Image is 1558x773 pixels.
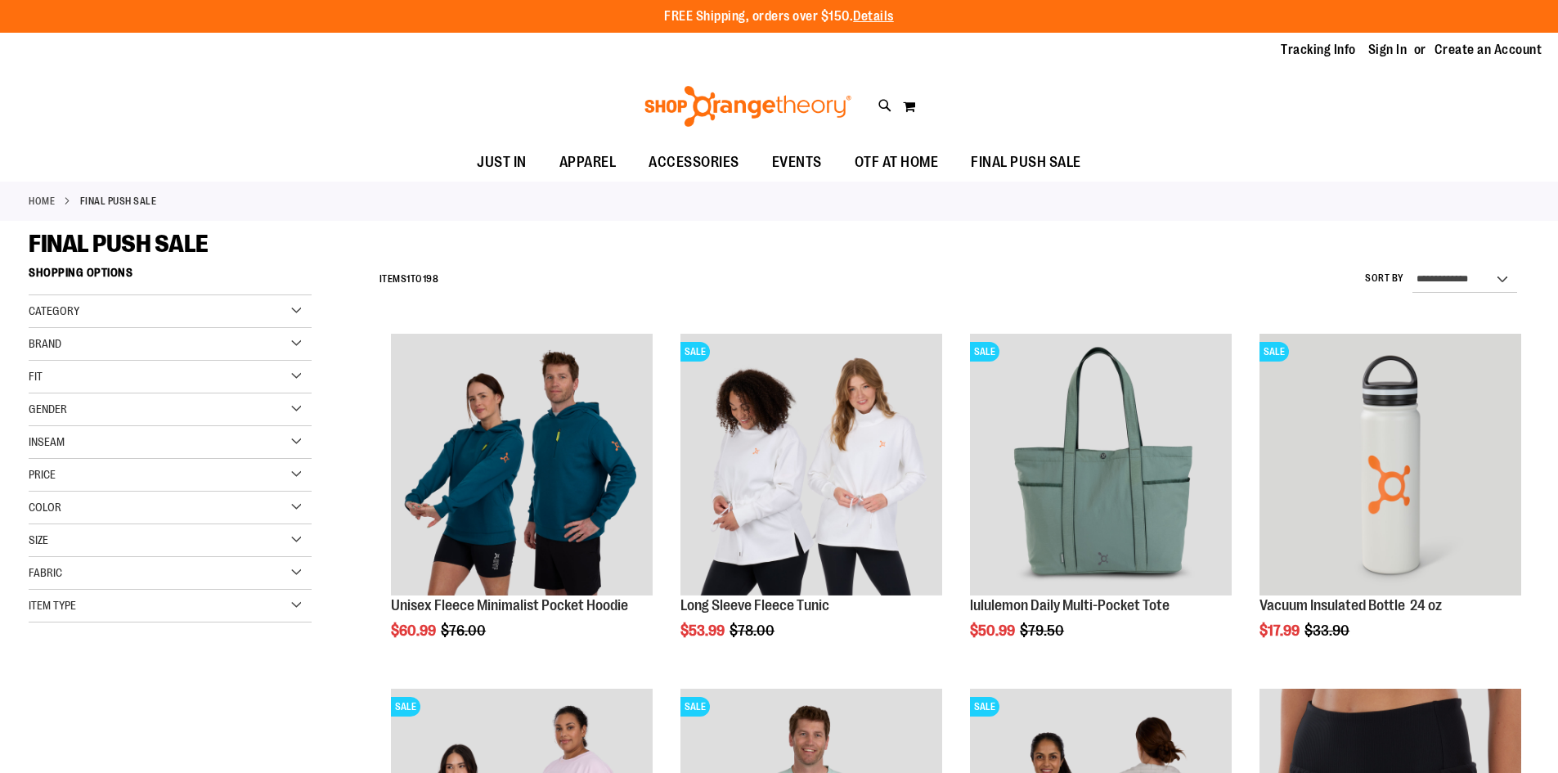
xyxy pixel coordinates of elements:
[1259,597,1442,613] a: Vacuum Insulated Bottle 24 oz
[29,337,61,350] span: Brand
[29,258,312,295] strong: Shopping Options
[680,597,829,613] a: Long Sleeve Fleece Tunic
[680,622,727,639] span: $53.99
[970,334,1232,595] img: lululemon Daily Multi-Pocket Tote
[391,622,438,639] span: $60.99
[680,697,710,717] span: SALE
[29,566,62,579] span: Fabric
[391,697,420,717] span: SALE
[1281,41,1356,59] a: Tracking Info
[971,144,1081,181] span: FINAL PUSH SALE
[460,144,543,182] a: JUST IN
[29,230,209,258] span: FINAL PUSH SALE
[441,622,488,639] span: $76.00
[853,9,894,24] a: Details
[730,622,777,639] span: $78.00
[1259,334,1521,595] img: Vacuum Insulated Bottle 24 oz
[477,144,527,181] span: JUST IN
[962,326,1240,681] div: product
[29,194,55,209] a: Home
[406,273,411,285] span: 1
[649,144,739,181] span: ACCESSORIES
[756,144,838,182] a: EVENTS
[559,144,617,181] span: APPAREL
[970,342,999,362] span: SALE
[954,144,1098,181] a: FINAL PUSH SALE
[1435,41,1542,59] a: Create an Account
[1251,326,1529,681] div: product
[680,334,942,595] img: Product image for Fleece Long Sleeve
[80,194,157,209] strong: FINAL PUSH SALE
[1304,622,1352,639] span: $33.90
[29,304,79,317] span: Category
[970,622,1017,639] span: $50.99
[672,326,950,681] div: product
[383,326,661,681] div: product
[1259,342,1289,362] span: SALE
[1259,622,1302,639] span: $17.99
[680,334,942,598] a: Product image for Fleece Long SleeveSALE
[29,402,67,416] span: Gender
[423,273,439,285] span: 198
[543,144,633,182] a: APPAREL
[970,334,1232,598] a: lululemon Daily Multi-Pocket ToteSALE
[391,597,628,613] a: Unisex Fleece Minimalist Pocket Hoodie
[1365,272,1404,285] label: Sort By
[391,334,653,598] a: Unisex Fleece Minimalist Pocket Hoodie
[680,342,710,362] span: SALE
[29,533,48,546] span: Size
[772,144,822,181] span: EVENTS
[29,468,56,481] span: Price
[855,144,939,181] span: OTF AT HOME
[642,86,854,127] img: Shop Orangetheory
[29,501,61,514] span: Color
[29,370,43,383] span: Fit
[1020,622,1066,639] span: $79.50
[1368,41,1408,59] a: Sign In
[29,599,76,612] span: Item Type
[970,597,1170,613] a: lululemon Daily Multi-Pocket Tote
[1259,334,1521,598] a: Vacuum Insulated Bottle 24 ozSALE
[29,435,65,448] span: Inseam
[379,267,439,292] h2: Items to
[632,144,756,182] a: ACCESSORIES
[664,7,894,26] p: FREE Shipping, orders over $150.
[391,334,653,595] img: Unisex Fleece Minimalist Pocket Hoodie
[838,144,955,182] a: OTF AT HOME
[970,697,999,717] span: SALE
